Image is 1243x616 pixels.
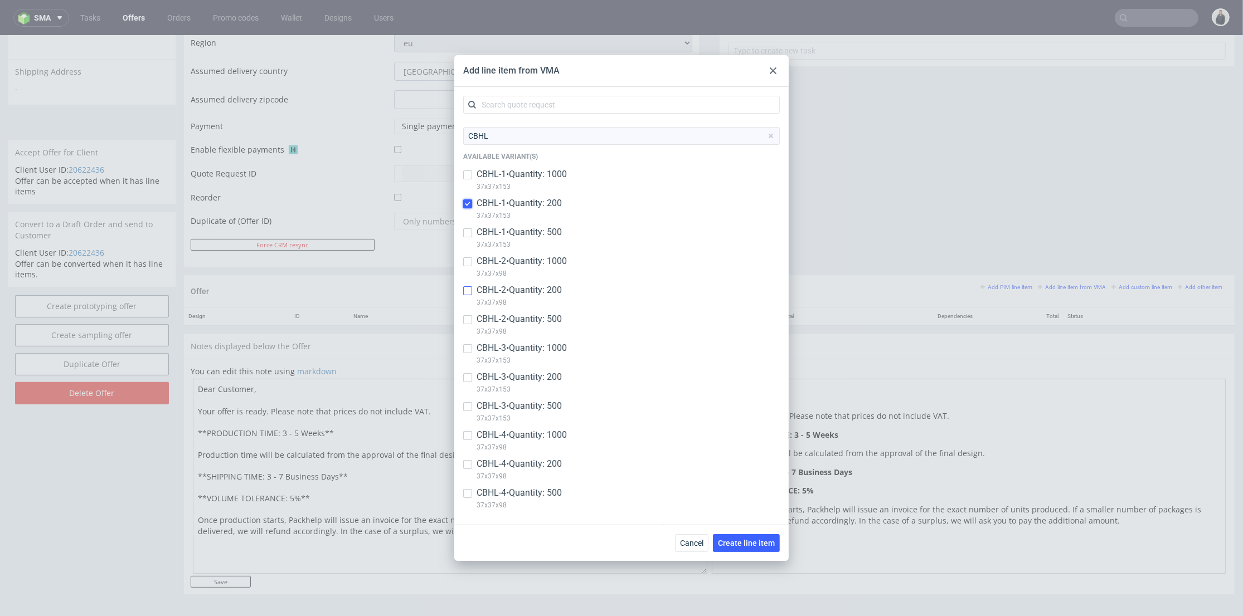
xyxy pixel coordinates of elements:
[477,458,562,470] p: CBHL-4 • Quantity: 200
[191,82,391,107] td: Payment
[15,289,169,311] a: Create sampling offer
[191,107,391,129] td: Enable flexible payments
[1063,272,1162,290] th: Status
[477,325,562,338] p: 37x37x98
[477,226,562,238] p: CBHL-1 • Quantity: 500
[1178,248,1222,255] small: Add other item
[463,96,780,114] input: Search quote request
[191,203,375,215] button: Force CRM resync
[548,272,674,290] th: Unit Price
[477,383,562,395] p: 37x37x153
[477,209,562,222] p: 37x37x153
[1111,248,1172,255] small: Add custom line item
[8,212,176,251] div: Offer can be converted when it has line items.
[191,129,391,155] td: Quote Request ID
[980,248,1032,255] small: Add PIM line item
[15,317,169,340] a: Duplicate Offer
[477,499,562,511] p: 37x37x98
[297,330,337,341] a: markdown
[8,105,176,129] div: Accept Offer for Client
[477,400,562,412] p: CBHL-3 • Quantity: 500
[680,539,703,547] span: Cancel
[477,197,562,209] p: CBHL-1 • Quantity: 200
[675,534,708,552] button: Cancel
[477,371,562,383] p: CBHL-3 • Quantity: 200
[477,354,567,366] p: 37x37x153
[463,65,560,77] div: Add line item from VMA
[402,178,684,193] input: Only numbers
[191,25,391,53] td: Assumed delivery country
[463,151,780,162] p: Available variant(s)
[191,155,391,177] td: Reorder
[8,23,176,48] div: Shipping Address
[15,346,169,369] input: Delete Offer
[69,212,104,222] a: 20622436
[477,168,567,180] p: CBHL-1 • Quantity: 1000
[477,487,562,499] p: CBHL-4 • Quantity: 500
[8,177,176,212] div: Convert to a Draft Order and send to Customer
[718,539,775,547] span: Create line item
[193,343,707,538] textarea: Dear Customer, Your offer is ready. Please note that prices do not include VAT. **PRODUCTION TIME...
[15,212,169,223] p: Client User ID:
[632,203,692,215] input: Save
[477,255,567,267] p: CBHL-2 • Quantity: 1000
[191,330,1228,541] div: You can edit this note using
[184,299,1235,323] div: Notes displayed below the Offer
[191,53,391,82] td: Assumed delivery zipcode
[477,342,567,354] p: CBHL-3 • Quantity: 1000
[191,251,209,260] span: Offer
[477,284,562,296] p: CBHL-2 • Quantity: 200
[1038,248,1106,255] small: Add line item from VMA
[713,534,780,552] button: Create line item
[191,176,391,202] td: Duplicate of (Offer ID)
[977,272,1063,290] th: Total
[69,129,104,139] a: 20622436
[184,272,290,290] th: Design
[15,260,169,282] a: Create prototyping offer
[477,429,567,441] p: CBHL-4 • Quantity: 1000
[15,48,169,59] span: -
[191,540,251,552] input: Save
[15,129,169,140] p: Client User ID:
[729,6,1226,24] input: Type to create new task
[444,272,547,290] th: Quant.
[8,129,176,168] div: Offer can be accepted when it has line items
[477,180,567,193] p: 37x37x153
[289,110,298,119] img: Hokodo
[477,296,562,309] p: 37x37x98
[477,267,567,280] p: 37x37x98
[477,470,562,482] p: 37x37x98
[477,412,562,424] p: 37x37x153
[349,272,444,290] th: Name
[477,238,562,251] p: 37x37x153
[674,272,799,290] th: Net Total
[477,313,562,325] p: CBHL-2 • Quantity: 500
[394,83,692,99] button: Single payment (default)
[290,272,349,290] th: ID
[477,441,567,453] p: 37x37x98
[799,272,977,290] th: Dependencies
